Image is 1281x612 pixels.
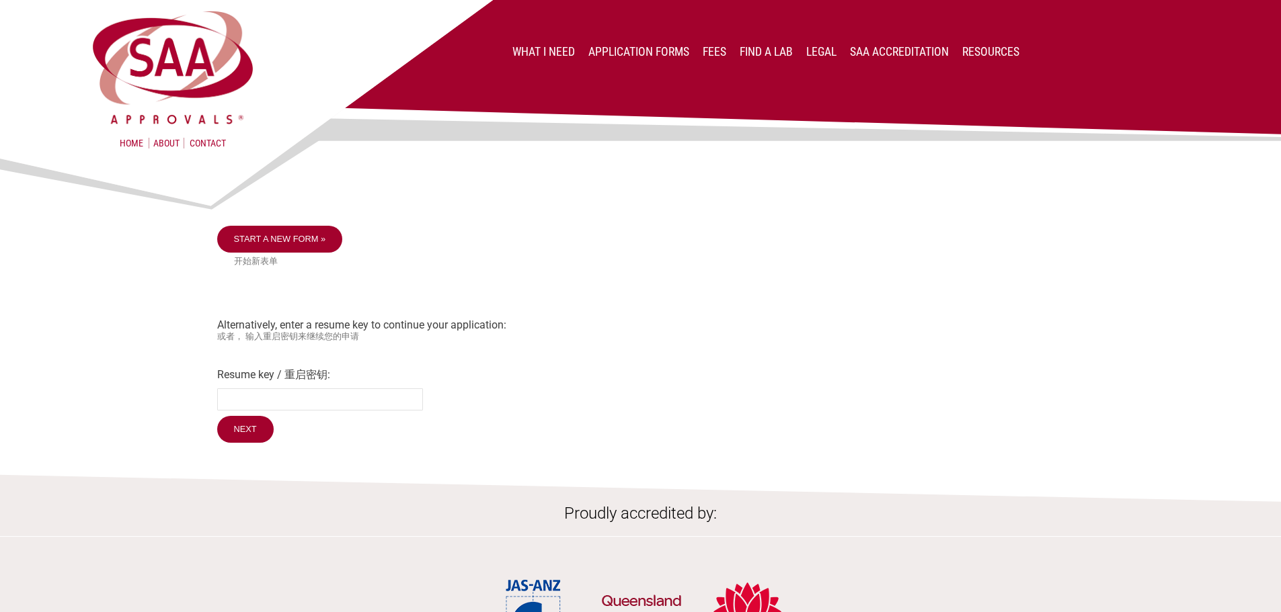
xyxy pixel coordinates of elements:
[740,45,793,58] a: Find a lab
[120,138,143,148] a: Home
[962,45,1019,58] a: Resources
[89,8,256,127] img: SAA Approvals
[190,138,226,148] a: Contact
[850,45,949,58] a: SAA Accreditation
[512,45,575,58] a: What I Need
[588,45,689,58] a: Application Forms
[217,226,1064,446] div: Alternatively, enter a resume key to continue your application:
[149,138,184,148] a: About
[703,45,726,58] a: Fees
[806,45,837,58] a: Legal
[217,416,274,443] input: Next
[217,331,1064,343] small: 或者， 输入重启密钥来继续您的申请
[234,256,1064,267] small: 开始新表单
[217,368,1064,382] label: Resume key / 重启密钥:
[217,226,343,253] a: Start a new form »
